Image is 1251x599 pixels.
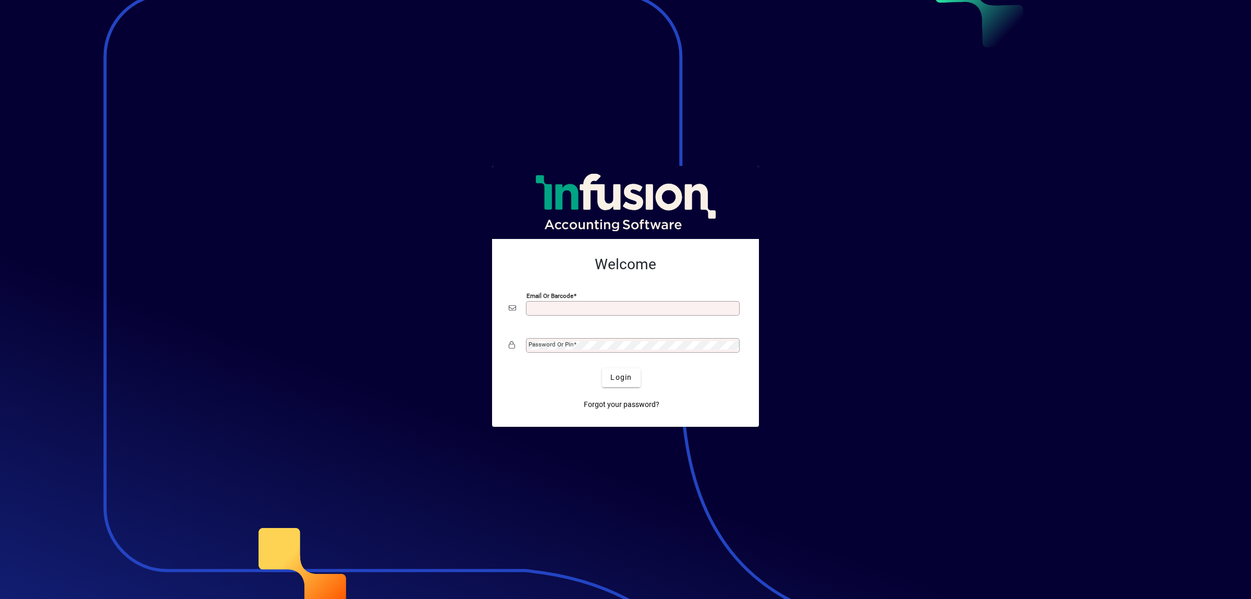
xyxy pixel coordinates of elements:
a: Forgot your password? [580,396,664,414]
span: Login [610,372,632,383]
mat-label: Email or Barcode [526,292,573,299]
button: Login [602,368,640,387]
h2: Welcome [509,256,742,273]
mat-label: Password or Pin [529,341,573,348]
span: Forgot your password? [584,399,659,410]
